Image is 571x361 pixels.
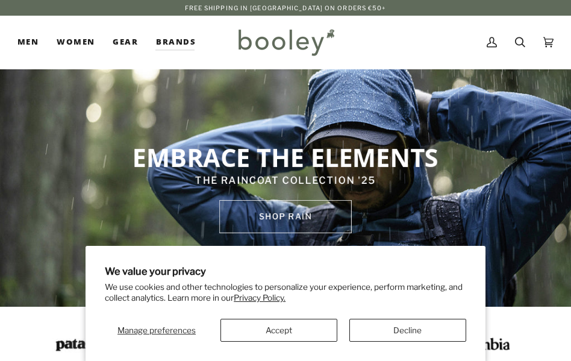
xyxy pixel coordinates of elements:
a: SHOP rain [219,200,352,233]
span: Manage preferences [117,325,196,335]
span: Gear [113,36,138,48]
a: Brands [147,16,205,69]
img: Booley [233,25,339,60]
span: Men [17,36,39,48]
button: Decline [349,319,466,342]
a: Privacy Policy. [234,293,285,303]
span: Brands [156,36,196,48]
p: THE RAINCOAT COLLECTION '25 [114,174,457,188]
a: Gear [104,16,147,69]
p: EMBRACE THE ELEMENTS [114,142,457,174]
h2: We value your privacy [105,265,466,277]
button: Manage preferences [105,319,208,342]
a: Women [48,16,104,69]
p: Free Shipping in [GEOGRAPHIC_DATA] on Orders €50+ [185,3,387,13]
p: We use cookies and other technologies to personalize your experience, perform marketing, and coll... [105,282,466,303]
span: Women [57,36,95,48]
button: Accept [220,319,337,342]
a: Men [17,16,48,69]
